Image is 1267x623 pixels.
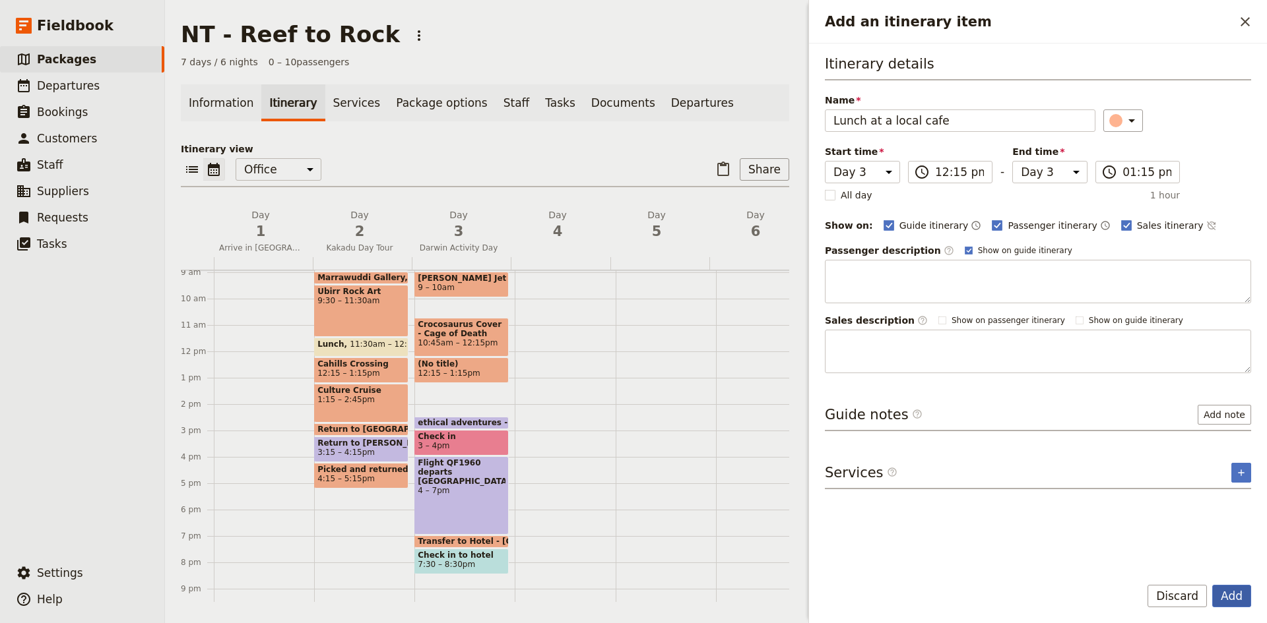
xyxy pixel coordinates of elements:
span: Arrive in [GEOGRAPHIC_DATA] [214,243,308,253]
div: (No title)12:15 – 1:15pm [414,357,509,383]
span: 3 [417,222,500,241]
div: Flight QF1960 departs [GEOGRAPHIC_DATA]4 – 7pm [414,456,509,535]
span: All day [841,189,872,202]
button: Share [740,158,789,181]
button: Day3Darwin Activity Day [412,208,511,257]
h2: Day [417,208,500,241]
div: 11 am [181,320,214,330]
div: Picked and returned to hotel4:15 – 5:15pm [314,463,408,489]
button: Time shown on guide itinerary [971,218,981,233]
span: 12:15 – 1:15pm [317,369,379,378]
span: - [1000,163,1004,183]
div: Transfer to Hotel - [GEOGRAPHIC_DATA] [414,535,509,548]
span: ethical adventures - Transfer to [GEOGRAPHIC_DATA] [418,418,661,427]
span: 7:30 – 8:30pm [418,560,475,569]
p: Itinerary view [181,142,789,156]
span: Staff [37,158,63,171]
button: Actions [408,24,430,47]
button: Paste itinerary item [712,158,734,181]
div: Marrawuddi Gallery [314,272,408,284]
span: 6 [714,222,797,241]
div: 8 pm [181,557,214,568]
div: Return to [GEOGRAPHIC_DATA]. [314,423,408,436]
span: End time [1012,145,1088,158]
div: Lunch11:30am – 12:15pm [314,338,408,357]
div: Check in to hotel7:30 – 8:30pm [414,549,509,574]
button: Time not shown on sales itinerary [1206,218,1217,233]
span: ​ [944,245,954,256]
input: ​ [935,164,984,180]
span: Suppliers [37,185,89,198]
span: 9 – 10am [418,283,455,292]
div: Show on: [825,219,873,232]
div: 2 pm [181,399,214,409]
span: 1:15 – 2:45pm [317,395,405,404]
button: Day1Arrive in [GEOGRAPHIC_DATA] [214,208,313,257]
span: 1 hour [1150,189,1180,202]
span: 11:30am – 12:15pm [350,340,430,355]
div: 4 pm [181,452,214,462]
a: Documents [583,84,663,121]
span: Picked and returned to hotel [317,465,405,474]
span: 7 days / 6 nights [181,55,258,69]
h2: Add an itinerary item [825,12,1234,32]
div: Return to [PERSON_NAME]3:15 – 4:15pm [314,436,408,462]
a: Itinerary [261,84,325,121]
a: Staff [496,84,538,121]
span: Passenger itinerary [1008,219,1097,232]
span: Sales itinerary [1137,219,1204,232]
div: Ubirr Rock Art9:30 – 11:30am [314,285,408,337]
div: 9 pm [181,583,214,594]
select: Start time [825,161,900,183]
span: Check in [418,432,505,441]
div: 1 pm [181,372,214,383]
span: Kakadu Day Tour [313,243,406,253]
span: Check in to hotel [418,550,505,560]
span: Culture Cruise [317,386,405,395]
span: ​ [917,315,928,326]
span: [PERSON_NAME] Jet Ski with 00Seven [418,274,505,283]
button: List view [181,158,203,181]
div: Check in3 – 4pm [414,430,509,456]
span: ​ [914,164,930,180]
h2: Day [714,208,797,241]
div: Crocosaurus Cover - Cage of Death10:45am – 12:15pm [414,318,509,357]
span: 4 – 7pm [418,486,505,495]
span: 4 [516,222,599,241]
input: ​ [1122,164,1171,180]
span: Requests [37,211,88,224]
div: ethical adventures - Transfer to [GEOGRAPHIC_DATA] [414,417,509,429]
span: 12:15 – 1:15pm [418,369,480,378]
span: Lunch [317,340,350,349]
div: ​ [1111,113,1140,129]
button: Close drawer [1234,11,1256,33]
span: Tasks [37,237,67,251]
span: Darwin Activity Day [412,243,505,253]
span: (No title) [418,359,505,369]
label: Sales description [825,314,928,327]
span: 10:45am – 12:15pm [418,338,505,347]
h1: NT - Reef to Rock [181,21,400,47]
span: Show on guide itinerary [1089,315,1183,326]
h3: Itinerary details [825,54,1251,80]
span: ​ [887,467,897,477]
span: ​ [887,467,897,483]
button: Add [1212,585,1251,607]
a: Departures [663,84,742,121]
span: Crocosaurus Cover - Cage of Death [418,320,505,338]
span: Return to [GEOGRAPHIC_DATA]. [317,425,464,434]
span: Help [37,593,63,606]
span: Flight QF1960 departs [GEOGRAPHIC_DATA] [418,458,505,486]
span: 3 – 4pm [418,441,449,450]
span: 5 [615,222,698,241]
span: Show on guide itinerary [978,245,1072,256]
div: Culture Cruise1:15 – 2:45pm [314,384,408,423]
div: 9 am [181,267,214,278]
button: Day2Kakadu Day Tour [313,208,412,257]
a: Package options [388,84,495,121]
span: Cahills Crossing [317,359,405,369]
div: 7 pm [181,531,214,541]
button: Day6 [709,208,808,247]
span: 3:15 – 4:15pm [317,448,375,457]
span: 1 [219,222,302,241]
